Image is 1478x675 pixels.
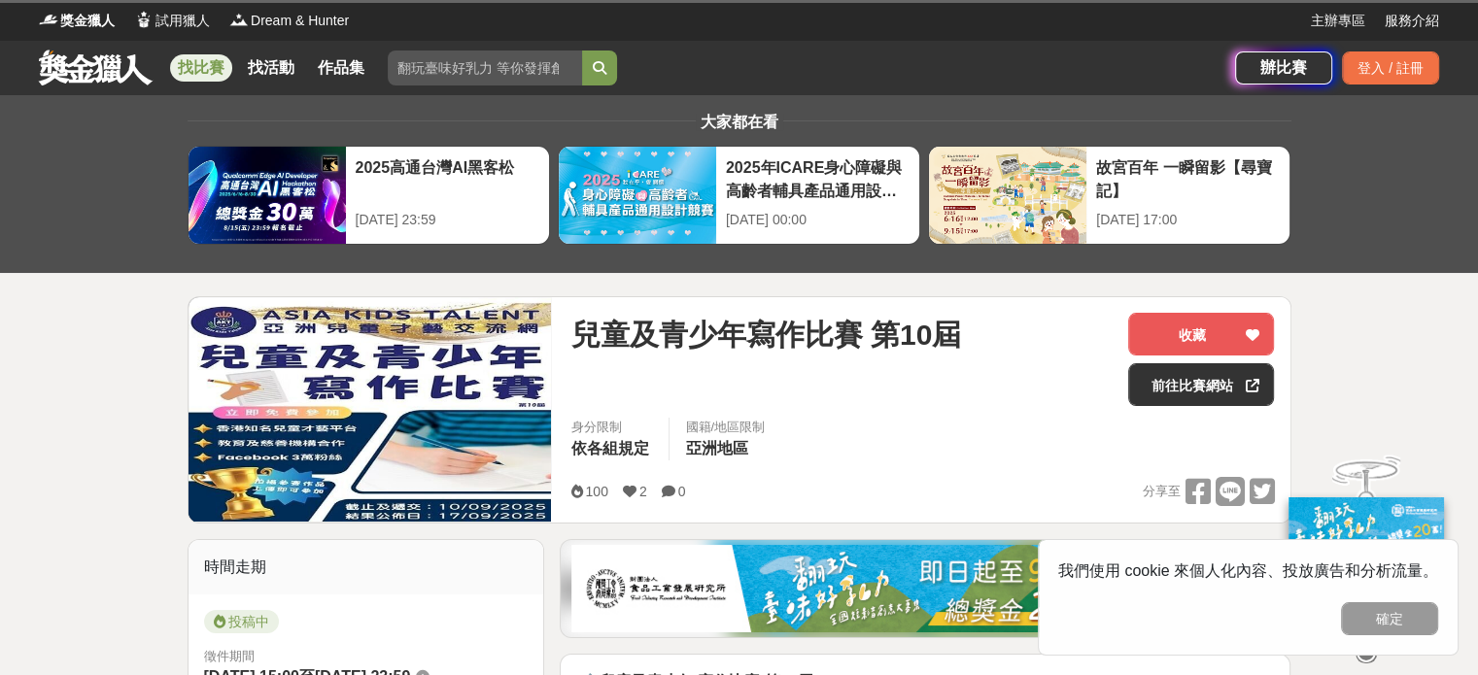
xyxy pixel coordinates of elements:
[155,11,210,31] span: 試用獵人
[571,545,1279,632] img: b0ef2173-5a9d-47ad-b0e3-de335e335c0a.jpg
[585,484,607,499] span: 100
[251,11,349,31] span: Dream & Hunter
[678,484,686,499] span: 0
[39,11,115,31] a: Logo獎金獵人
[204,610,279,633] span: 投稿中
[570,440,648,456] span: 依各組規定
[1235,51,1332,84] a: 辦比賽
[1128,313,1274,355] button: 收藏
[240,54,302,82] a: 找活動
[134,10,154,29] img: Logo
[189,540,544,594] div: 時間走期
[558,146,920,245] a: 2025年ICARE身心障礙與高齡者輔具產品通用設計競賽[DATE] 00:00
[229,10,249,29] img: Logo
[726,156,910,200] div: 2025年ICARE身心障礙與高齡者輔具產品通用設計競賽
[188,146,550,245] a: 2025高通台灣AI黑客松[DATE] 23:59
[685,418,765,437] div: 國籍/地區限制
[356,156,539,200] div: 2025高通台灣AI黑客松
[134,11,210,31] a: Logo試用獵人
[639,484,647,499] span: 2
[1058,562,1438,579] span: 我們使用 cookie 來個人化內容、投放廣告和分析流量。
[1342,51,1439,84] div: 登入 / 註冊
[229,11,349,31] a: LogoDream & Hunter
[388,51,582,85] input: 翻玩臺味好乳力 等你發揮創意！
[170,54,232,82] a: 找比賽
[928,146,1290,245] a: 故宮百年 一瞬留影【尋寶記】[DATE] 17:00
[39,10,58,29] img: Logo
[1096,156,1280,200] div: 故宮百年 一瞬留影【尋寶記】
[1096,210,1280,230] div: [DATE] 17:00
[696,114,783,130] span: 大家都在看
[726,210,910,230] div: [DATE] 00:00
[1142,477,1180,506] span: 分享至
[1289,497,1444,626] img: ff197300-f8ee-455f-a0ae-06a3645bc375.jpg
[310,54,372,82] a: 作品集
[685,440,747,456] span: 亞洲地區
[1311,11,1365,31] a: 主辦專區
[60,11,115,31] span: 獎金獵人
[1341,602,1438,635] button: 確定
[189,297,552,522] img: Cover Image
[570,418,653,437] div: 身分限制
[204,649,255,663] span: 徵件期間
[570,313,961,356] span: 兒童及青少年寫作比賽 第10屆
[356,210,539,230] div: [DATE] 23:59
[1385,11,1439,31] a: 服務介紹
[1128,363,1274,406] a: 前往比賽網站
